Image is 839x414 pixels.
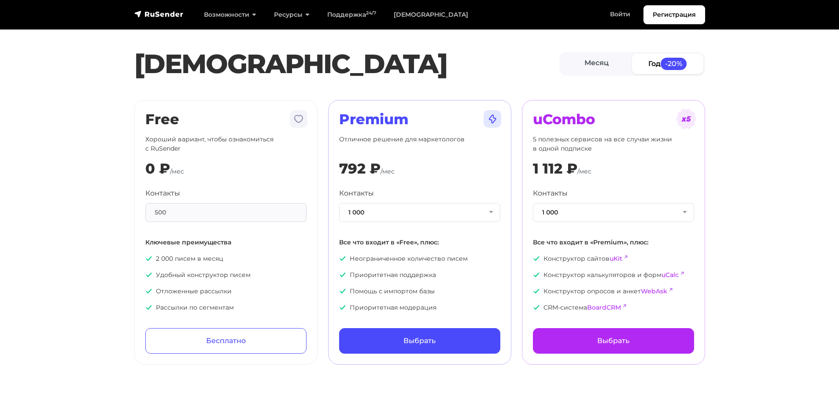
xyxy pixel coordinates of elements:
span: -20% [661,58,687,70]
p: 5 полезных сервисов на все случаи жизни в одной подписке [533,135,694,153]
a: Регистрация [643,5,705,24]
img: icon-ok.svg [145,255,152,262]
img: icon-ok.svg [533,255,540,262]
sup: 24/7 [366,10,376,16]
div: 792 ₽ [339,160,381,177]
p: Все что входит в «Premium», плюс: [533,238,694,247]
p: Все что входит в «Free», плюс: [339,238,500,247]
h1: [DEMOGRAPHIC_DATA] [134,48,559,80]
div: 0 ₽ [145,160,170,177]
a: BoardCRM [587,303,621,311]
img: icon-ok.svg [339,304,346,311]
p: Удобный конструктор писем [145,270,307,280]
h2: Free [145,111,307,128]
a: Поддержка24/7 [318,6,385,24]
button: 1 000 [339,203,500,222]
img: icon-ok.svg [145,304,152,311]
img: icon-ok.svg [533,288,540,295]
p: Ключевые преимущества [145,238,307,247]
p: CRM-система [533,303,694,312]
p: Отложенные рассылки [145,287,307,296]
p: Конструктор опросов и анкет [533,287,694,296]
img: tarif-ucombo.svg [676,108,697,129]
p: Рассылки по сегментам [145,303,307,312]
a: Бесплатно [145,328,307,354]
label: Контакты [145,188,180,199]
img: RuSender [134,10,184,18]
p: Отличное решение для маркетологов [339,135,500,153]
p: Помощь с импортом базы [339,287,500,296]
a: WebAsk [641,287,667,295]
a: Год [632,54,703,74]
img: icon-ok.svg [145,288,152,295]
p: Хороший вариант, чтобы ознакомиться с RuSender [145,135,307,153]
p: Приоритетная модерация [339,303,500,312]
img: icon-ok.svg [339,288,346,295]
a: [DEMOGRAPHIC_DATA] [385,6,477,24]
img: icon-ok.svg [145,271,152,278]
span: /мес [381,167,395,175]
a: uKit [610,255,622,262]
h2: uCombo [533,111,694,128]
button: 1 000 [533,203,694,222]
p: Неограниченное количество писем [339,254,500,263]
p: 2 000 писем в месяц [145,254,307,263]
p: Приоритетная поддержка [339,270,500,280]
span: /мес [170,167,184,175]
img: icon-ok.svg [533,271,540,278]
label: Контакты [533,188,568,199]
h2: Premium [339,111,500,128]
img: icon-ok.svg [339,255,346,262]
img: icon-ok.svg [533,304,540,311]
label: Контакты [339,188,374,199]
p: Конструктор калькуляторов и форм [533,270,694,280]
img: icon-ok.svg [339,271,346,278]
a: Выбрать [339,328,500,354]
img: tarif-free.svg [288,108,309,129]
img: tarif-premium.svg [482,108,503,129]
a: Выбрать [533,328,694,354]
a: uCalc [662,271,679,279]
span: /мес [577,167,591,175]
a: Возможности [195,6,265,24]
a: Ресурсы [265,6,318,24]
a: Войти [601,5,639,23]
a: Месяц [561,54,632,74]
div: 1 112 ₽ [533,160,577,177]
p: Конструктор сайтов [533,254,694,263]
